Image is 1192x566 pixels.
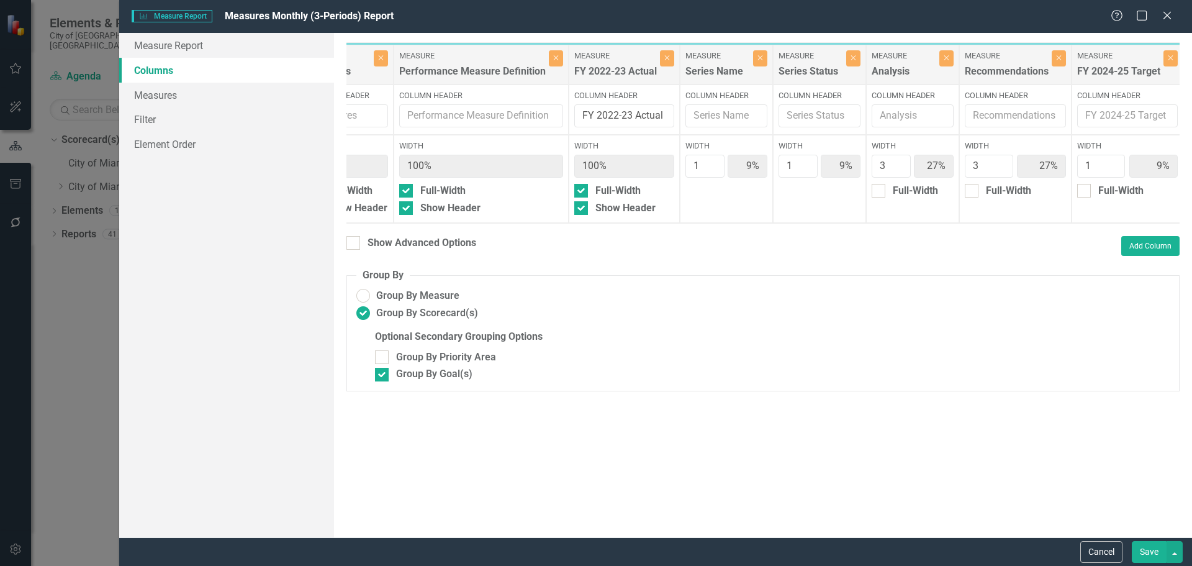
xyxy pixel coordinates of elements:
div: Full-Width [420,184,466,198]
legend: Group By [356,268,410,283]
div: Full-Width [327,184,372,198]
a: Element Order [119,132,334,157]
label: Column Header [306,90,388,101]
label: Measure [965,50,1049,62]
input: Column Width [685,155,725,178]
label: Width [779,140,860,152]
label: Measure [685,50,750,62]
a: Measures [119,83,334,107]
div: FY 2024-25 Target [1077,65,1160,85]
div: Recommendations [965,65,1049,85]
input: Series Name [685,104,767,127]
button: Save [1132,541,1167,563]
label: Column Header [779,90,860,101]
label: Column Header [872,90,954,101]
label: Column Header [1077,90,1178,101]
input: FY 2022-23 Actual (Actual) [574,104,674,127]
label: Column Header [965,90,1066,101]
span: Measure Report [132,10,212,22]
input: Measures [306,104,388,127]
label: Column Header [399,90,563,101]
span: Group By Measure [376,289,459,303]
input: Performance Measure Definition [399,104,563,127]
a: Columns [119,58,334,83]
label: Measure [399,50,546,62]
div: Performance Measure Definition [399,65,546,85]
input: Column Width [779,155,818,178]
div: Full-Width [986,184,1031,198]
div: Show Header [595,201,656,216]
div: Full-Width [1098,184,1144,198]
label: Width [399,140,563,152]
label: Optional Secondary Grouping Options [375,330,1170,344]
a: Measure Report [119,33,334,58]
label: Width [574,140,674,152]
label: Measure [1077,50,1160,62]
label: Width [965,140,1066,152]
div: Full-Width [595,184,641,198]
button: Add Column [1121,236,1180,256]
label: Width [872,140,954,152]
div: Show Header [420,201,481,216]
div: Series Name [685,65,750,85]
label: Column Header [685,90,767,101]
div: Show Advanced Options [368,236,476,250]
label: Width [685,140,767,152]
button: Cancel [1080,541,1122,563]
input: Column Width [872,155,911,178]
span: Group By Scorecard(s) [376,306,478,321]
div: Group By Priority Area [396,350,496,365]
label: Column Header [574,90,674,101]
label: Width [1077,140,1178,152]
div: Show Header [327,201,387,216]
input: FY 2024-25 Target [1077,104,1178,127]
div: Analysis [872,65,936,85]
label: Measure [779,50,843,62]
input: Analysis [872,104,954,127]
input: Column Width [1077,155,1126,178]
input: Recommendations [965,104,1066,127]
input: Series Status [779,104,860,127]
div: Group By Goal(s) [396,367,472,381]
label: Width [306,140,388,152]
input: Column Width [965,155,1013,178]
a: Filter [119,107,334,132]
span: Measures Monthly (3-Periods) Report [225,10,394,22]
div: Full-Width [893,184,938,198]
div: Series Status [779,65,843,85]
label: Measure [872,50,936,62]
div: FY 2022-23 Actual [574,65,657,85]
label: Measure [574,50,657,62]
